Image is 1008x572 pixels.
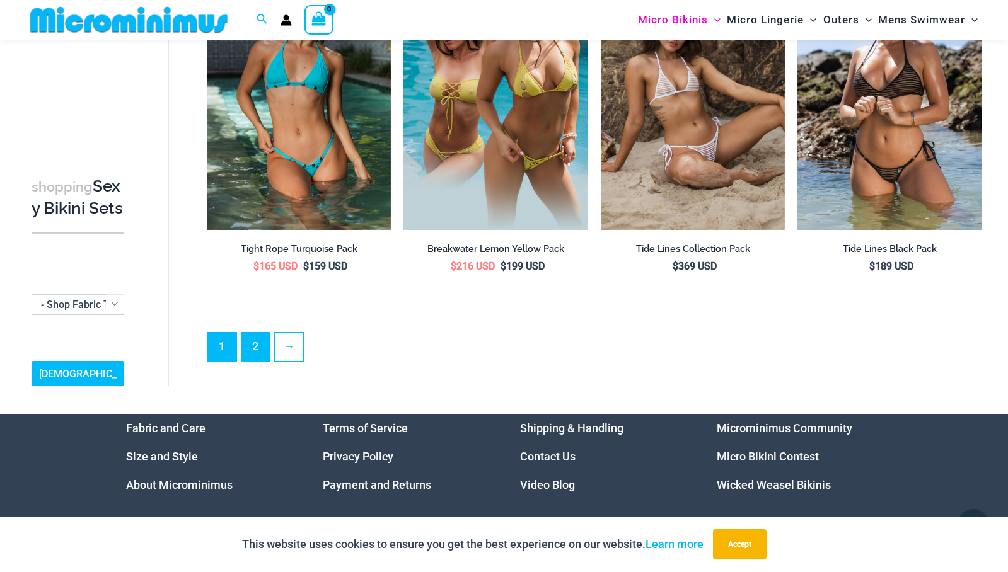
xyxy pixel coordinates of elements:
span: Mens Swimwear [878,4,965,36]
a: Tide Lines Black Pack [797,243,982,260]
a: Learn more [646,537,704,551]
a: Mens SwimwearMenu ToggleMenu Toggle [875,4,981,36]
span: $ [501,260,506,272]
a: Contact Us [520,450,576,463]
h2: Tight Rope Turquoise Pack [207,243,391,255]
h2: Tide Lines Black Pack [797,243,982,255]
bdi: 199 USD [501,260,545,272]
nav: Menu [126,414,292,499]
a: Privacy Policy [323,450,393,463]
span: $ [253,260,259,272]
a: Payment and Returns [323,478,431,491]
span: - Shop Fabric Type [32,295,124,314]
p: This website uses cookies to ensure you get the best experience on our website. [242,535,704,554]
a: Microminimus Community [717,421,852,435]
span: - Shop Fabric Type [32,294,124,315]
nav: Site Navigation [633,2,983,38]
span: Menu Toggle [965,4,978,36]
a: Video Blog [520,478,575,491]
a: Tide Lines Collection Pack [601,243,785,260]
span: Menu Toggle [804,4,816,36]
span: Page 1 [208,333,236,361]
span: Outers [823,4,859,36]
span: shopping [32,179,93,195]
span: - Shop Fabric Type [41,299,125,311]
bdi: 165 USD [253,260,298,272]
a: Fabric and Care [126,421,206,435]
a: Micro Bikini Contest [717,450,819,463]
a: View Shopping Cart, empty [304,5,333,34]
a: Terms of Service [323,421,408,435]
nav: Menu [520,414,686,499]
span: $ [303,260,309,272]
span: $ [673,260,678,272]
a: Micro LingerieMenu ToggleMenu Toggle [724,4,820,36]
span: Micro Lingerie [727,4,804,36]
a: → [275,333,303,361]
nav: Product Pagination [207,332,982,369]
bdi: 159 USD [303,260,347,272]
a: Account icon link [281,14,292,26]
aside: Footer Widget 2 [323,414,489,499]
a: Wicked Weasel Bikinis [717,478,831,491]
a: Shipping & Handling [520,421,623,435]
button: Accept [713,529,767,559]
a: Page 2 [241,333,270,361]
aside: Footer Widget 4 [717,414,883,499]
span: Menu Toggle [859,4,872,36]
a: Breakwater Lemon Yellow Pack [403,243,588,260]
img: MM SHOP LOGO FLAT [25,6,233,34]
bdi: 369 USD [673,260,717,272]
a: OutersMenu ToggleMenu Toggle [820,4,875,36]
h3: Sexy Bikini Sets [32,176,124,219]
nav: Menu [717,414,883,499]
a: About Microminimus [126,478,233,491]
span: $ [451,260,456,272]
nav: Menu [323,414,489,499]
a: [DEMOGRAPHIC_DATA] Sizing Guide [32,362,124,428]
a: Size and Style [126,450,198,463]
bdi: 189 USD [869,260,913,272]
span: $ [869,260,875,272]
aside: Footer Widget 1 [126,414,292,499]
a: Search icon link [257,12,268,28]
a: Micro BikinisMenu ToggleMenu Toggle [635,4,724,36]
span: Menu Toggle [708,4,721,36]
h2: Tide Lines Collection Pack [601,243,785,255]
aside: Footer Widget 3 [520,414,686,499]
span: Micro Bikinis [638,4,708,36]
bdi: 216 USD [451,260,495,272]
h2: Breakwater Lemon Yellow Pack [403,243,588,255]
a: Tight Rope Turquoise Pack [207,243,391,260]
